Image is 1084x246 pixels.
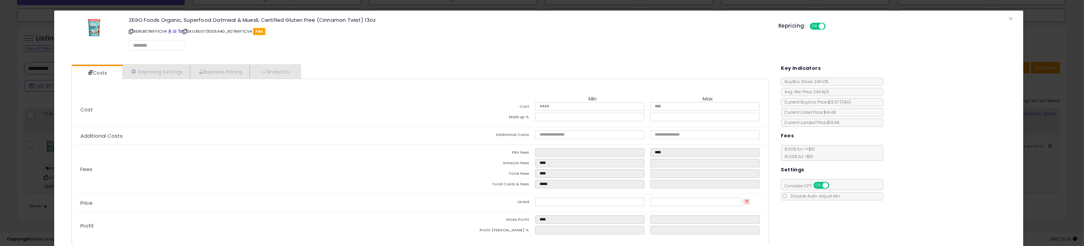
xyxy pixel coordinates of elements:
span: OFF [825,24,836,29]
td: Profit [PERSON_NAME] % [420,226,535,236]
img: 41AJqKa0grL._SL60_.jpg [84,17,104,38]
a: Your listing only [178,29,182,34]
a: All offer listings [173,29,176,34]
td: FBA Fees [420,148,535,159]
h5: Fees [781,132,794,140]
span: × [1009,14,1013,24]
p: Cost [75,107,420,112]
span: ON [814,183,823,188]
td: Total Fees [420,169,535,180]
th: Max [650,96,765,102]
h5: Repricing: [778,23,806,29]
h5: Key Indicators [781,64,821,73]
a: Analytics [250,65,300,79]
span: $13.97 [828,99,851,105]
a: BuyBox page [168,29,172,34]
h3: ZEGO Foods Organic, Superfood Oatmeal & Muesli, Certified Gluten Free (Cinnamon Twist) 13oz [129,17,769,22]
span: ON [810,24,819,29]
span: Consider CPT: [781,183,838,189]
a: Business Pricing [190,65,250,79]
p: Profit [75,223,420,229]
span: ( FBA ) [840,99,851,105]
td: Additional Costs [420,130,535,141]
h5: Settings [781,166,804,174]
td: Cost [420,102,535,113]
td: Listed [420,198,535,208]
a: Repricing Settings [123,65,190,79]
p: ASIN: B07N9Y1CV4 | SKU: 850173005940_B07N9Y1CV4 [129,26,769,37]
span: 8.00 % for <= $15 [781,146,815,159]
p: Price [75,200,420,206]
p: Fees [75,167,420,172]
a: Costs [72,66,122,80]
span: Disable Auto-Adjust Min [788,193,840,199]
th: Min [535,96,650,102]
span: OFF [828,183,839,188]
p: Additional Costs [75,133,420,139]
span: 15.00 % for > $15 [781,154,814,159]
td: Total Costs & Fees [420,180,535,190]
td: Amazon Fees [420,159,535,169]
td: Mark up % [420,113,535,123]
span: Avg. Win Price 24h: N/A [781,89,830,95]
span: Current Listed Price: $14.48 [781,109,836,115]
td: Gross Profit [420,215,535,226]
span: BuyBox Share 24h: 0% [781,79,829,84]
span: Current Landed Price: $14.48 [781,120,840,125]
span: FBA [253,28,266,35]
span: Current Buybox Price: [781,99,851,105]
